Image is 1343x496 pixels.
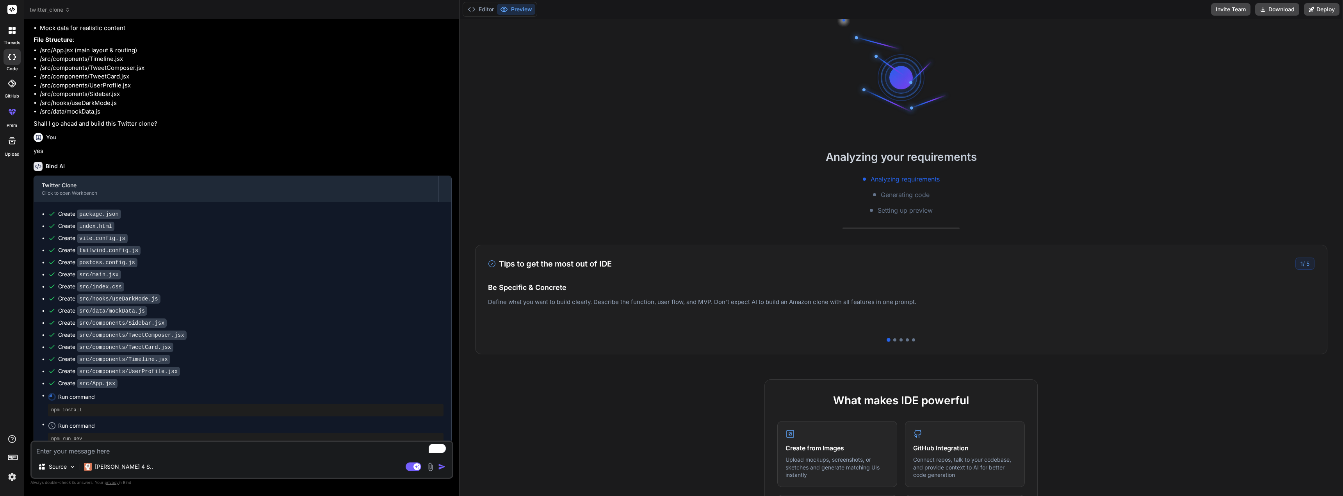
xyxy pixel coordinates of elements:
div: Create [58,307,147,315]
code: src/components/Sidebar.jsx [77,318,167,328]
h6: Bind AI [46,162,65,170]
code: src/App.jsx [77,379,118,388]
code: vite.config.js [77,234,128,243]
span: Setting up preview [878,206,933,215]
li: /src/components/TweetCard.jsx [40,72,452,81]
div: Create [58,270,121,279]
code: src/data/mockData.js [77,306,147,316]
li: /src/components/Sidebar.jsx [40,90,452,99]
button: Download [1255,3,1299,16]
code: src/index.css [77,282,124,292]
label: Upload [5,151,20,158]
button: Editor [465,4,497,15]
button: Deploy [1304,3,1339,16]
button: Invite Team [1211,3,1250,16]
h3: Tips to get the most out of IDE [488,258,612,270]
label: threads [4,39,20,46]
li: Mock data for realistic content [40,24,452,33]
span: Generating code [881,190,930,199]
label: prem [7,122,17,129]
code: src/main.jsx [77,270,121,279]
img: icon [438,463,446,471]
p: Always double-check its answers. Your in Bind [30,479,453,486]
span: twitter_clone [30,6,70,14]
button: Twitter CloneClick to open Workbench [34,176,438,202]
pre: npm install [51,407,440,413]
div: Create [58,246,141,254]
p: yes [34,147,452,156]
li: /src/components/UserProfile.jsx [40,81,452,90]
li: /src/data/mockData.js [40,107,452,116]
p: Shall I go ahead and build this Twitter clone? [34,119,452,128]
li: /src/hooks/useDarkMode.js [40,99,452,108]
strong: File Structure [34,36,73,43]
div: Create [58,319,167,327]
p: [PERSON_NAME] 4 S.. [95,463,153,471]
code: src/components/TweetCard.jsx [77,343,173,352]
li: /src/components/Timeline.jsx [40,55,452,64]
code: index.html [77,222,114,231]
div: Create [58,379,118,388]
div: / [1295,258,1315,270]
div: Create [58,210,121,218]
li: /src/components/TweetComposer.jsx [40,64,452,73]
img: Pick Models [69,464,76,470]
h4: GitHub Integration [913,443,1017,453]
p: Upload mockups, screenshots, or sketches and generate matching UIs instantly [785,456,889,479]
div: Create [58,367,180,375]
code: src/components/TweetComposer.jsx [77,331,187,340]
label: code [7,66,18,72]
div: Create [58,355,170,363]
h2: Analyzing your requirements [460,149,1343,165]
span: Run command [58,393,444,401]
span: 1 [1300,260,1303,267]
div: Twitter Clone [42,181,431,189]
div: Create [58,234,128,242]
code: src/hooks/useDarkMode.js [77,294,160,304]
h2: What makes IDE powerful [777,392,1025,409]
code: package.json [77,210,121,219]
div: Create [58,343,173,351]
span: Run command [58,422,444,430]
img: settings [5,470,19,484]
div: Create [58,283,124,291]
li: /src/App.jsx (main layout & routing) [40,46,452,55]
span: privacy [105,480,119,485]
h6: You [46,133,57,141]
p: Source [49,463,67,471]
pre: npm run dev [51,436,440,442]
div: Create [58,331,187,339]
textarea: To enrich screen reader interactions, please activate Accessibility in Grammarly extension settings [32,442,452,456]
span: Analyzing requirements [871,174,940,184]
p: Connect repos, talk to your codebase, and provide context to AI for better code generation [913,456,1017,479]
code: src/components/Timeline.jsx [77,355,170,364]
div: Click to open Workbench [42,190,431,196]
code: tailwind.config.js [77,246,141,255]
button: Preview [497,4,535,15]
span: 5 [1306,260,1309,267]
h4: Be Specific & Concrete [488,282,1315,293]
p: : [34,36,452,44]
label: GitHub [5,93,19,100]
h4: Create from Images [785,443,889,453]
img: attachment [426,462,435,471]
code: postcss.config.js [77,258,137,267]
div: Create [58,295,160,303]
img: Claude 4 Sonnet [84,463,92,471]
div: Create [58,258,137,267]
div: Create [58,222,114,230]
code: src/components/UserProfile.jsx [77,367,180,376]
